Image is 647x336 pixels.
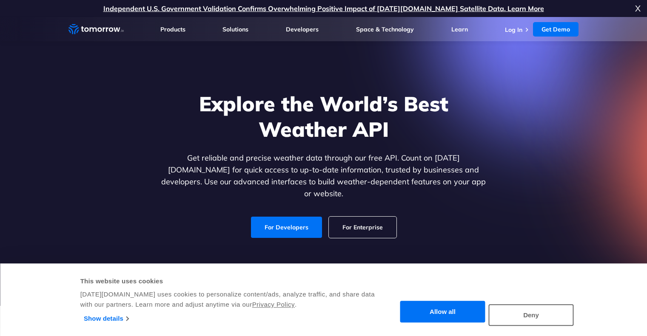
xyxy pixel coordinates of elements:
div: [DATE][DOMAIN_NAME] uses cookies to personalize content/ads, analyze traffic, and share data with... [80,289,376,310]
a: Get Demo [533,22,579,37]
a: Show details [84,312,128,325]
a: Solutions [222,25,248,33]
button: Deny [489,304,574,326]
a: Privacy Policy [252,301,295,308]
a: Developers [286,25,319,33]
div: This website uses cookies [80,276,376,286]
a: For Developers [251,217,322,238]
p: Get reliable and precise weather data through our free API. Count on [DATE][DOMAIN_NAME] for quic... [160,152,488,200]
a: Home link [68,23,124,36]
a: Learn [451,25,468,33]
button: Allow all [400,301,485,323]
a: For Enterprise [329,217,396,238]
h1: Explore the World’s Best Weather API [160,91,488,142]
a: Log In [505,26,522,34]
a: Independent U.S. Government Validation Confirms Overwhelming Positive Impact of [DATE][DOMAIN_NAM... [103,4,544,13]
a: Space & Technology [356,25,414,33]
a: Products [160,25,185,33]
